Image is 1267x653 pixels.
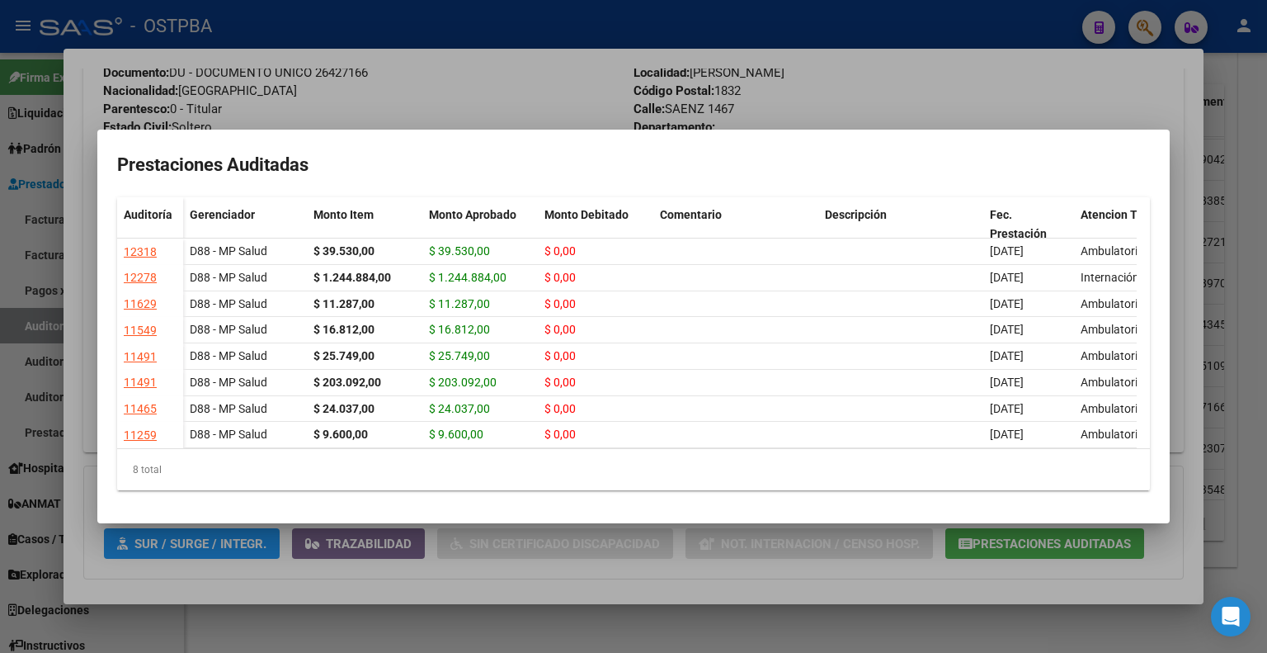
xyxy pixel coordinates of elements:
span: $ 24.037,00 [429,402,490,415]
span: D88 - MP Salud [190,428,267,441]
span: [DATE] [990,244,1024,258]
span: $ 16.812,00 [429,323,490,336]
strong: $ 25.749,00 [313,349,374,362]
span: Ambulatorio [1081,244,1144,258]
datatable-header-cell: Monto Item [307,197,422,267]
span: Atencion Tipo [1081,208,1154,221]
span: Monto Item [313,208,374,221]
span: D88 - MP Salud [190,349,267,362]
span: $ 0,00 [544,428,576,441]
span: Ambulatorio [1081,323,1144,336]
span: $ 0,00 [544,376,576,389]
span: $ 25.749,00 [429,349,490,362]
strong: $ 9.600,00 [313,428,368,441]
span: $ 0,00 [544,323,576,336]
span: Comentario [660,208,722,221]
div: 12278 [124,268,157,287]
span: [DATE] [990,297,1024,310]
span: Ambulatorio [1081,376,1144,389]
div: 11549 [124,321,157,340]
span: D88 - MP Salud [190,271,267,284]
span: $ 0,00 [544,349,576,362]
span: $ 39.530,00 [429,244,490,258]
datatable-header-cell: Monto Aprobado [422,197,538,267]
span: Ambulatorio [1081,297,1144,310]
span: $ 9.600,00 [429,428,483,441]
datatable-header-cell: Monto Debitado [538,197,653,267]
span: $ 0,00 [544,402,576,415]
span: Fec. Prestación [990,208,1047,240]
span: Ambulatorio [1081,428,1144,441]
span: $ 0,00 [544,271,576,284]
div: 11629 [124,295,157,314]
div: Open Intercom Messenger [1211,597,1251,636]
span: Ambulatorio [1081,349,1144,362]
span: [DATE] [990,271,1024,284]
span: Auditoría [124,208,172,221]
strong: $ 203.092,00 [313,376,381,389]
span: $ 11.287,00 [429,297,490,310]
datatable-header-cell: Atencion Tipo [1074,197,1165,267]
strong: $ 1.244.884,00 [313,271,391,284]
span: [DATE] [990,376,1024,389]
span: [DATE] [990,349,1024,362]
div: 11259 [124,426,157,445]
datatable-header-cell: Comentario [653,197,818,267]
datatable-header-cell: Gerenciador [183,197,307,267]
span: Descripción [825,208,887,221]
span: D88 - MP Salud [190,376,267,389]
span: Monto Aprobado [429,208,516,221]
div: 11465 [124,400,157,419]
span: Ambulatorio [1081,402,1144,415]
div: 8 total [117,449,1150,490]
span: $ 0,00 [544,244,576,258]
span: D88 - MP Salud [190,244,267,258]
span: D88 - MP Salud [190,323,267,336]
datatable-header-cell: Descripción [818,197,983,267]
span: Monto Debitado [544,208,629,221]
span: Internación [1081,271,1139,284]
strong: $ 16.812,00 [313,323,374,336]
span: $ 203.092,00 [429,376,497,389]
strong: $ 39.530,00 [313,244,374,258]
span: Gerenciador [190,208,255,221]
span: D88 - MP Salud [190,402,267,415]
datatable-header-cell: Auditoría [117,197,183,267]
div: 12318 [124,243,157,262]
span: [DATE] [990,428,1024,441]
datatable-header-cell: Fec. Prestación [983,197,1074,267]
strong: $ 11.287,00 [313,297,374,310]
div: 11491 [124,348,157,367]
strong: $ 24.037,00 [313,402,374,415]
span: $ 0,00 [544,297,576,310]
span: [DATE] [990,402,1024,415]
h2: Prestaciones Auditadas [117,149,1150,181]
span: D88 - MP Salud [190,297,267,310]
span: [DATE] [990,323,1024,336]
span: $ 1.244.884,00 [429,271,506,284]
div: 11491 [124,373,157,392]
